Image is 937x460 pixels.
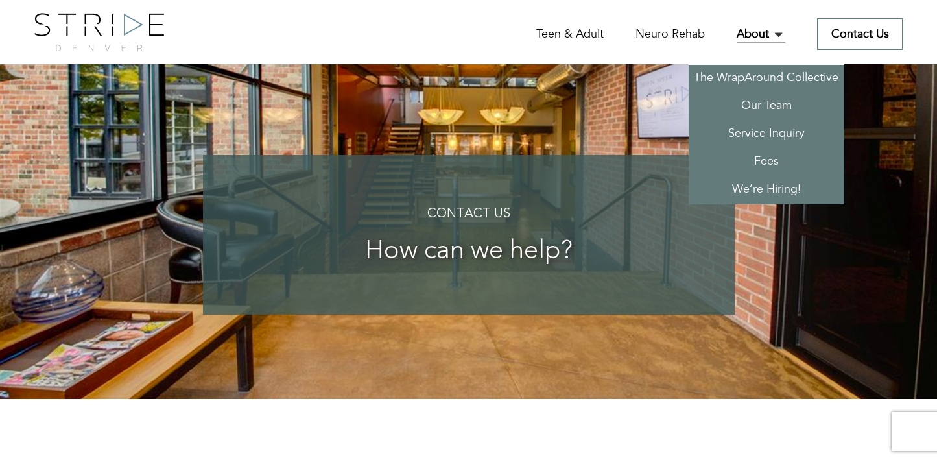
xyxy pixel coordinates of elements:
[689,149,844,176] a: Fees
[689,65,844,93] a: The WrapAround Collective
[536,26,604,42] a: Teen & Adult
[229,207,709,221] h4: Contact Us
[689,93,844,121] a: Our Team
[689,176,844,204] a: We’re Hiring!
[635,26,705,42] a: Neuro Rehab
[737,26,785,44] a: About
[817,18,903,50] a: Contact Us
[34,13,164,51] img: logo.png
[229,237,709,266] h3: How can we help?
[689,121,844,149] a: Service Inquiry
